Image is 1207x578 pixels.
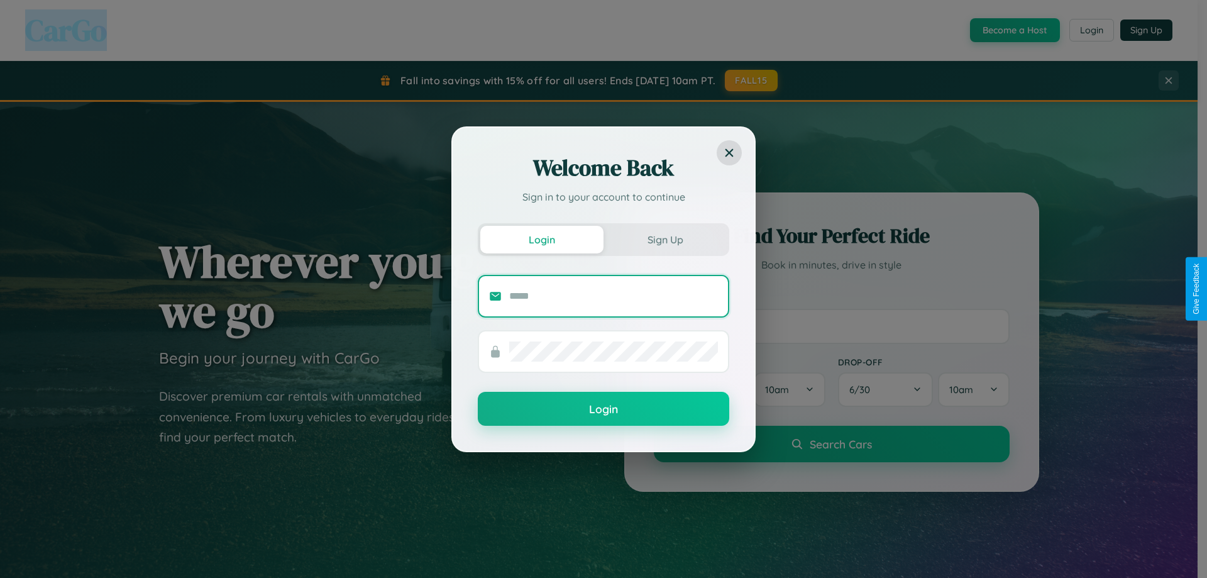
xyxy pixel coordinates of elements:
[478,189,729,204] p: Sign in to your account to continue
[603,226,727,253] button: Sign Up
[478,153,729,183] h2: Welcome Back
[480,226,603,253] button: Login
[478,392,729,426] button: Login
[1192,264,1201,314] div: Give Feedback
